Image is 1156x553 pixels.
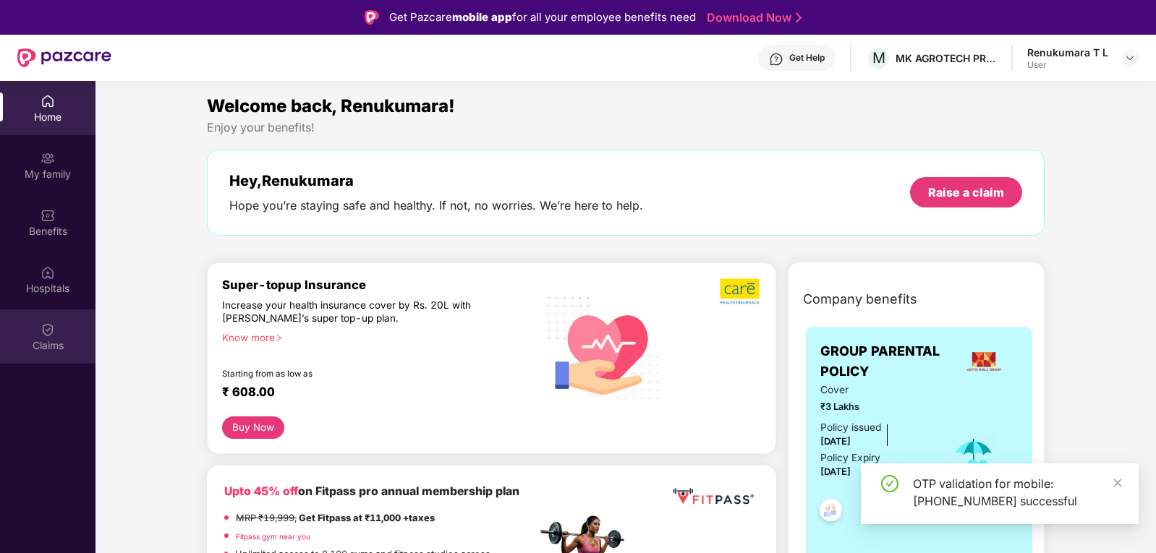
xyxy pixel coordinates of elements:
[41,94,55,108] img: svg+xml;base64,PHN2ZyBpZD0iSG9tZSIgeG1sbnM9Imh0dHA6Ly93d3cudzMub3JnLzIwMDAvc3ZnIiB3aWR0aD0iMjAiIG...
[928,184,1004,200] div: Raise a claim
[881,475,898,492] span: check-circle
[789,52,825,64] div: Get Help
[820,400,931,414] span: ₹3 Lakhs
[299,513,435,523] strong: Get Fitpass at ₹11,000 +taxes
[17,48,111,67] img: New Pazcare Logo
[222,278,536,292] div: Super-topup Insurance
[222,299,474,325] div: Increase your health insurance cover by Rs. 20L with [PERSON_NAME]’s super top-up plan.
[1027,59,1108,71] div: User
[236,532,310,541] a: Fitpass gym near you
[207,95,455,116] span: Welcome back, Renukumara!
[820,341,951,382] span: GROUP PARENTAL POLICY
[820,382,931,398] span: Cover
[769,52,783,67] img: svg+xml;base64,PHN2ZyBpZD0iSGVscC0zMngzMiIgeG1sbnM9Imh0dHA6Ly93d3cudzMub3JnLzIwMDAvc3ZnIiB3aWR0aD...
[820,420,881,436] div: Policy issued
[224,484,519,498] b: on Fitpass pro annual membership plan
[275,334,283,342] span: right
[1113,478,1123,488] span: close
[820,450,880,466] div: Policy Expiry
[537,278,671,415] img: svg+xml;base64,PHN2ZyB4bWxucz0iaHR0cDovL3d3dy53My5vcmcvMjAwMC9zdmciIHhtbG5zOnhsaW5rPSJodHRwOi8vd3...
[365,10,379,25] img: Logo
[222,331,527,341] div: Know more
[222,385,522,402] div: ₹ 608.00
[224,484,298,498] b: Upto 45% off
[1027,46,1108,59] div: Renukumara T L
[229,198,643,213] div: Hope you’re staying safe and healthy. If not, no worries. We’re here to help.
[207,120,1044,135] div: Enjoy your benefits!
[896,51,997,65] div: MK AGROTECH PRIVATE LIMITED
[41,208,55,223] img: svg+xml;base64,PHN2ZyBpZD0iQmVuZWZpdHMiIHhtbG5zPSJodHRwOi8vd3d3LnczLm9yZy8yMDAwL3N2ZyIgd2lkdGg9Ij...
[222,416,284,439] button: Buy Now
[820,466,851,477] span: [DATE]
[389,9,696,26] div: Get Pazcare for all your employee benefits need
[964,342,1003,381] img: insurerLogo
[913,475,1121,510] div: OTP validation for mobile: [PHONE_NUMBER] successful
[41,322,55,337] img: svg+xml;base64,PHN2ZyBpZD0iQ2xhaW0iIHhtbG5zPSJodHRwOi8vd3d3LnczLm9yZy8yMDAwL3N2ZyIgd2lkdGg9IjIwIi...
[796,10,802,25] img: Stroke
[720,278,761,305] img: b5dec4f62d2307b9de63beb79f102df3.png
[41,151,55,166] img: svg+xml;base64,PHN2ZyB3aWR0aD0iMjAiIGhlaWdodD0iMjAiIHZpZXdCb3g9IjAgMCAyMCAyMCIgZmlsbD0ibm9uZSIgeG...
[670,483,757,510] img: fppp.png
[1124,52,1136,64] img: svg+xml;base64,PHN2ZyBpZD0iRHJvcGRvd24tMzJ4MzIiIHhtbG5zPSJodHRwOi8vd3d3LnczLm9yZy8yMDAwL3N2ZyIgd2...
[951,434,998,482] img: icon
[236,513,297,523] del: MRP ₹19,999,
[820,436,851,447] span: [DATE]
[813,494,849,530] img: svg+xml;base64,PHN2ZyB4bWxucz0iaHR0cDovL3d3dy53My5vcmcvMjAwMC9zdmciIHdpZHRoPSI0OC45NDMiIGhlaWdodD...
[803,289,917,309] span: Company benefits
[872,49,885,67] span: M
[41,265,55,280] img: svg+xml;base64,PHN2ZyBpZD0iSG9zcGl0YWxzIiB4bWxucz0iaHR0cDovL3d3dy53My5vcmcvMjAwMC9zdmciIHdpZHRoPS...
[707,10,797,25] a: Download Now
[452,10,512,24] strong: mobile app
[229,172,643,189] div: Hey, Renukumara
[222,369,475,379] div: Starting from as low as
